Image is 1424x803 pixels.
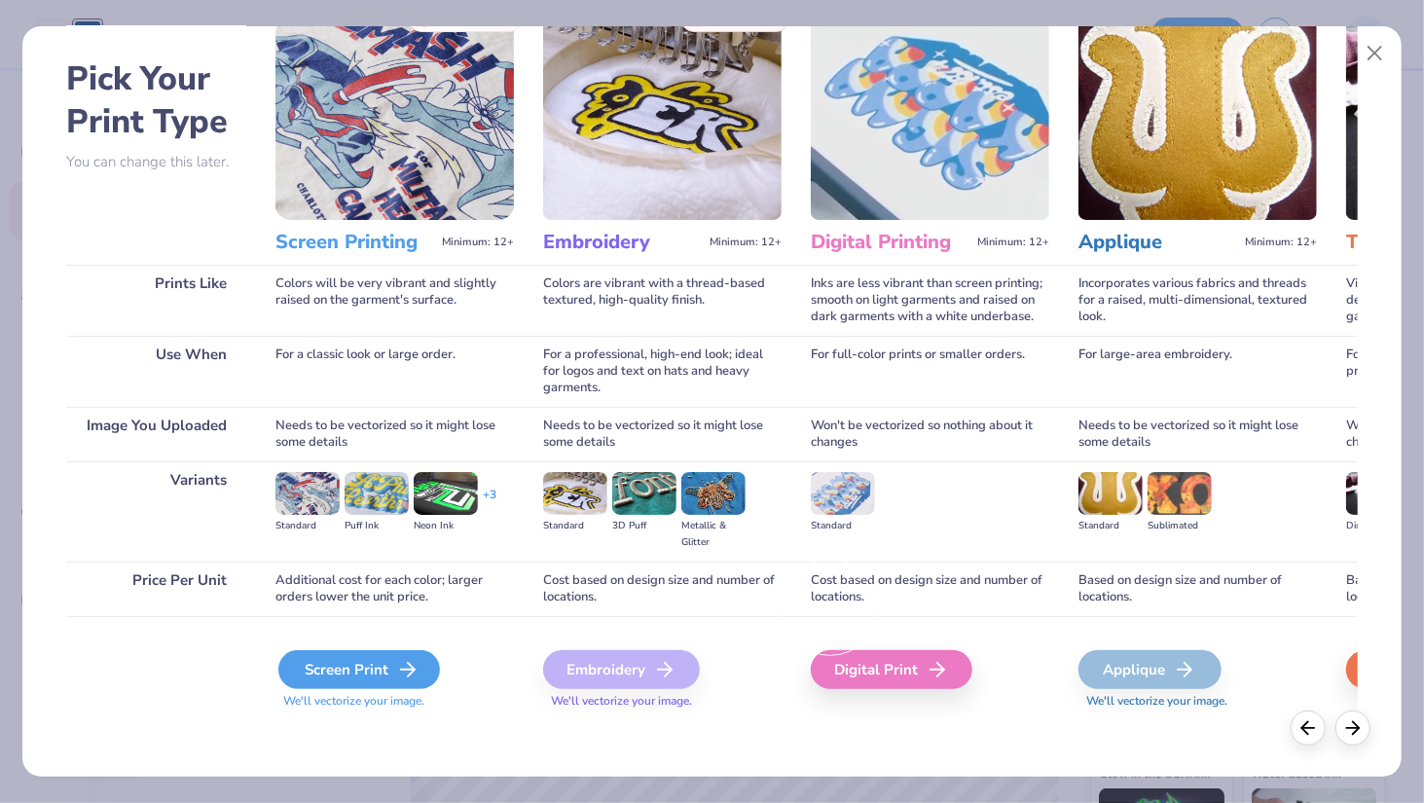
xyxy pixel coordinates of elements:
div: Standard [1078,518,1143,534]
span: Minimum: 12+ [710,236,782,249]
div: For a classic look or large order. [275,336,514,407]
div: + 3 [483,487,496,520]
div: Image You Uploaded [66,407,246,461]
img: Embroidery [543,19,782,220]
span: Most Popular [437,13,511,26]
div: Use When [66,336,246,407]
div: Standard [543,518,607,534]
div: Sublimated [1148,518,1212,534]
div: Won't be vectorized so nothing about it changes [811,407,1049,461]
p: You can change this later. [66,154,246,170]
img: Neon Ink [414,472,478,515]
div: Colors are vibrant with a thread-based textured, high-quality finish. [543,265,782,336]
span: Our Favorite [710,13,779,26]
div: Needs to be vectorized so it might lose some details [543,407,782,461]
img: Direct-to-film [1346,472,1410,515]
img: Standard [1078,472,1143,515]
div: Puff Ink [345,518,409,534]
div: Screen Print [278,650,440,689]
span: Minimum: 12+ [442,236,514,249]
img: Standard [543,472,607,515]
div: Prints Like [66,265,246,336]
h3: Screen Printing [275,230,434,255]
div: Applique [1078,650,1222,689]
div: Needs to be vectorized so it might lose some details [1078,407,1317,461]
span: Minimum: 12+ [1245,236,1317,249]
h3: Embroidery [543,230,702,255]
div: Price Per Unit [66,562,246,616]
div: Standard [275,518,340,534]
div: Variants [66,461,246,562]
div: Cost based on design size and number of locations. [543,562,782,616]
img: 3D Puff [612,472,676,515]
div: 3D Puff [612,518,676,534]
div: Cost based on design size and number of locations. [811,562,1049,616]
div: For a professional, high-end look; ideal for logos and text on hats and heavy garments. [543,336,782,407]
img: Puff Ink [345,472,409,515]
div: Needs to be vectorized so it might lose some details [275,407,514,461]
h3: Applique [1078,230,1237,255]
img: Standard [811,472,875,515]
button: Close [1357,35,1394,72]
div: Neon Ink [414,518,478,534]
img: Standard [275,472,340,515]
div: Digital Print [811,650,972,689]
div: For large-area embroidery. [1078,336,1317,407]
span: Minimum: 12+ [977,236,1049,249]
span: We'll vectorize your image. [1078,693,1317,710]
div: Incorporates various fabrics and threads for a raised, multi-dimensional, textured look. [1078,265,1317,336]
img: Sublimated [1148,472,1212,515]
h2: Pick Your Print Type [66,57,246,143]
h3: Digital Printing [811,230,969,255]
span: We'll vectorize your image. [275,693,514,710]
div: Additional cost for each color; larger orders lower the unit price. [275,562,514,616]
img: Applique [1078,19,1317,220]
img: Metallic & Glitter [681,472,746,515]
span: We'll vectorize your image. [543,693,782,710]
div: Colors will be very vibrant and slightly raised on the garment's surface. [275,265,514,336]
div: Direct-to-film [1346,518,1410,534]
img: Digital Printing [811,19,1049,220]
img: Screen Printing [275,19,514,220]
div: Inks are less vibrant than screen printing; smooth on light garments and raised on dark garments ... [811,265,1049,336]
div: For full-color prints or smaller orders. [811,336,1049,407]
div: Embroidery [543,650,700,689]
div: Metallic & Glitter [681,518,746,551]
div: Based on design size and number of locations. [1078,562,1317,616]
div: Standard [811,518,875,534]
